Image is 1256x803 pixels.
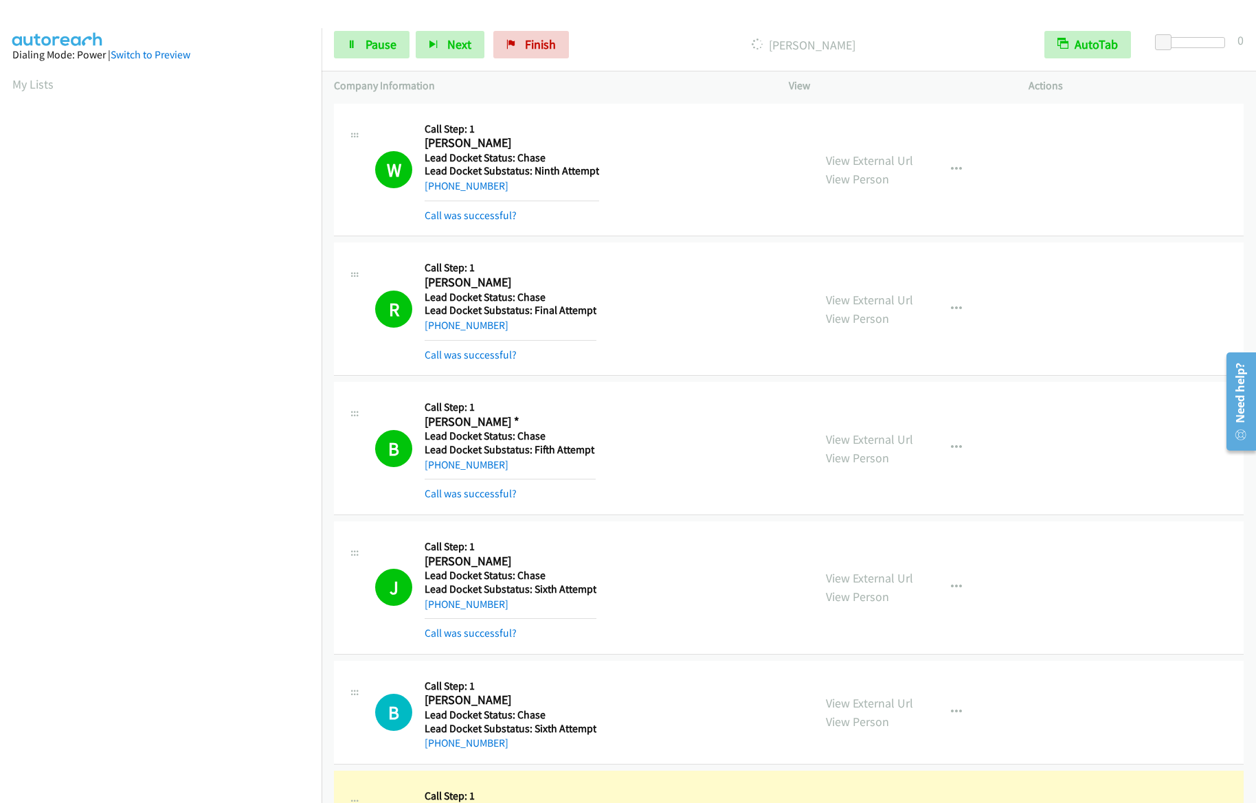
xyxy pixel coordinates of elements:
[425,151,599,165] h5: Lead Docket Status: Chase
[375,569,412,606] h1: J
[826,310,889,326] a: View Person
[425,275,596,291] h2: [PERSON_NAME]
[375,430,412,467] h1: B
[425,348,517,361] a: Call was successful?
[826,714,889,730] a: View Person
[1216,347,1256,456] iframe: Resource Center
[425,458,508,471] a: [PHONE_NUMBER]
[425,583,596,596] h5: Lead Docket Substatus: Sixth Attempt
[12,106,322,758] iframe: Dialpad
[826,171,889,187] a: View Person
[447,36,471,52] span: Next
[425,261,596,275] h5: Call Step: 1
[425,598,508,611] a: [PHONE_NUMBER]
[375,694,412,731] h1: B
[425,319,508,332] a: [PHONE_NUMBER]
[425,164,599,178] h5: Lead Docket Substatus: Ninth Attempt
[12,76,54,92] a: My Lists
[334,31,410,58] a: Pause
[425,679,596,693] h5: Call Step: 1
[425,789,608,803] h5: Call Step: 1
[1237,31,1244,49] div: 0
[425,400,596,414] h5: Call Step: 1
[425,304,596,317] h5: Lead Docket Substatus: Final Attempt
[416,31,484,58] button: Next
[425,569,596,583] h5: Lead Docket Status: Chase
[826,695,913,711] a: View External Url
[826,292,913,308] a: View External Url
[525,36,556,52] span: Finish
[826,589,889,604] a: View Person
[366,36,396,52] span: Pause
[425,540,596,554] h5: Call Step: 1
[425,692,596,708] h2: [PERSON_NAME]
[493,31,569,58] a: Finish
[12,47,309,63] div: Dialing Mode: Power |
[375,694,412,731] div: The call is yet to be attempted
[425,209,517,222] a: Call was successful?
[425,135,596,151] h2: [PERSON_NAME]
[1044,31,1131,58] button: AutoTab
[425,179,508,192] a: [PHONE_NUMBER]
[425,291,596,304] h5: Lead Docket Status: Chase
[425,708,596,722] h5: Lead Docket Status: Chase
[826,570,913,586] a: View External Url
[1029,78,1244,94] p: Actions
[425,736,508,749] a: [PHONE_NUMBER]
[425,554,596,569] h2: [PERSON_NAME]
[826,450,889,466] a: View Person
[425,626,517,640] a: Call was successful?
[375,151,412,188] h1: W
[587,36,1020,54] p: [PERSON_NAME]
[826,152,913,168] a: View External Url
[826,431,913,447] a: View External Url
[425,122,599,136] h5: Call Step: 1
[111,48,190,61] a: Switch to Preview
[789,78,1004,94] p: View
[375,291,412,328] h1: R
[1162,37,1225,48] div: Delay between calls (in seconds)
[425,487,517,500] a: Call was successful?
[425,443,596,457] h5: Lead Docket Substatus: Fifth Attempt
[334,78,764,94] p: Company Information
[425,414,596,430] h2: [PERSON_NAME] *
[425,429,596,443] h5: Lead Docket Status: Chase
[425,722,596,736] h5: Lead Docket Substatus: Sixth Attempt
